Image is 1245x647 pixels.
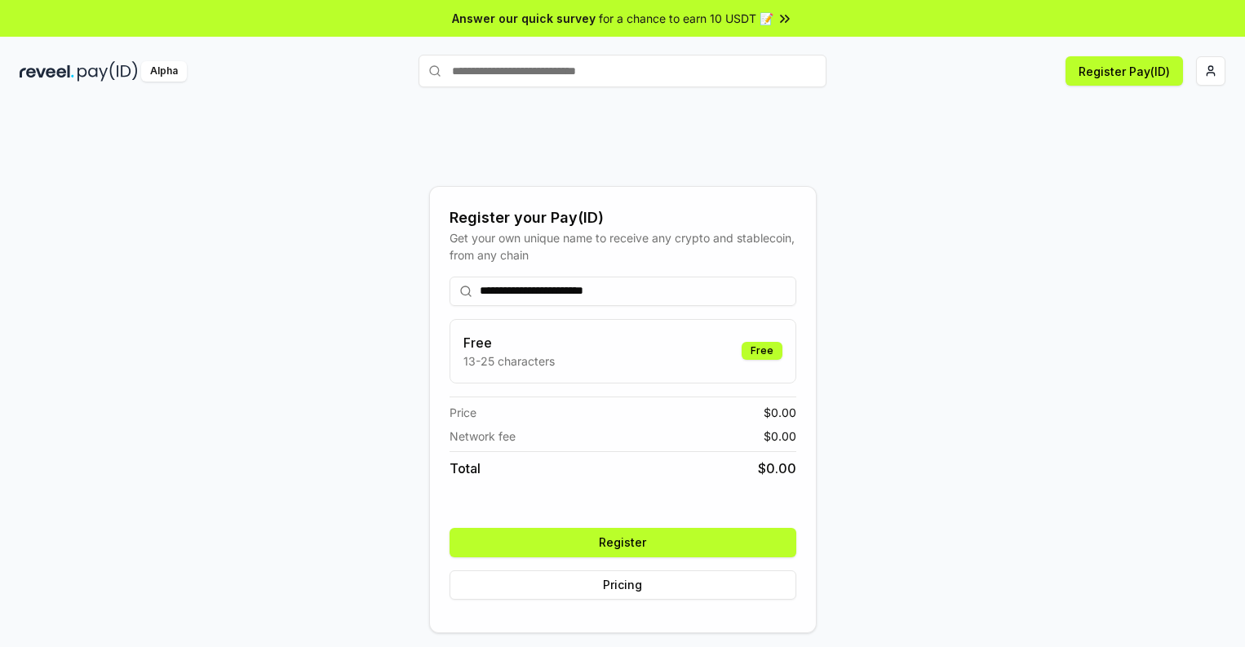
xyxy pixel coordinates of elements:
[450,229,796,264] div: Get your own unique name to receive any crypto and stablecoin, from any chain
[20,61,74,82] img: reveel_dark
[141,61,187,82] div: Alpha
[450,459,481,478] span: Total
[758,459,796,478] span: $ 0.00
[599,10,773,27] span: for a chance to earn 10 USDT 📝
[764,428,796,445] span: $ 0.00
[78,61,138,82] img: pay_id
[463,352,555,370] p: 13-25 characters
[450,528,796,557] button: Register
[463,333,555,352] h3: Free
[452,10,596,27] span: Answer our quick survey
[764,404,796,421] span: $ 0.00
[450,570,796,600] button: Pricing
[450,206,796,229] div: Register your Pay(ID)
[450,428,516,445] span: Network fee
[742,342,782,360] div: Free
[450,404,476,421] span: Price
[1066,56,1183,86] button: Register Pay(ID)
